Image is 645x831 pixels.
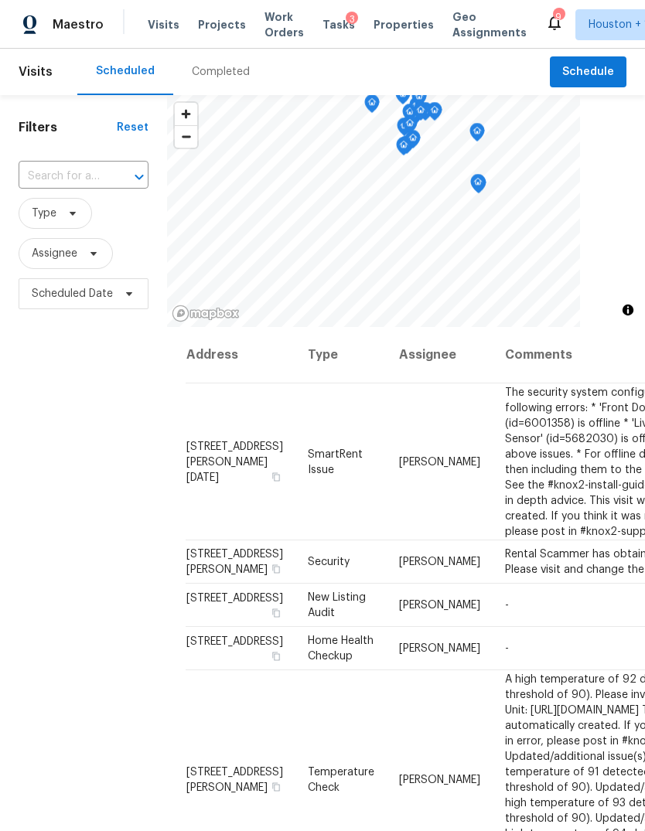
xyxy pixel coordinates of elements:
[399,600,480,611] span: [PERSON_NAME]
[128,166,150,188] button: Open
[19,120,117,135] h1: Filters
[269,606,283,620] button: Copy Address
[562,63,614,82] span: Schedule
[402,104,418,128] div: Map marker
[117,120,148,135] div: Reset
[295,327,387,383] th: Type
[186,636,283,647] span: [STREET_ADDRESS]
[399,557,480,567] span: [PERSON_NAME]
[396,137,411,161] div: Map marker
[19,165,105,189] input: Search for an address...
[505,643,509,654] span: -
[399,774,480,785] span: [PERSON_NAME]
[186,766,283,792] span: [STREET_ADDRESS][PERSON_NAME]
[175,103,197,125] button: Zoom in
[308,766,374,792] span: Temperature Check
[269,779,283,793] button: Copy Address
[308,448,363,475] span: SmartRent Issue
[172,305,240,322] a: Mapbox homepage
[186,441,283,482] span: [STREET_ADDRESS][PERSON_NAME][DATE]
[364,94,380,118] div: Map marker
[402,115,418,139] div: Map marker
[411,88,427,112] div: Map marker
[469,123,485,147] div: Map marker
[397,117,412,141] div: Map marker
[32,206,56,221] span: Type
[505,600,509,611] span: -
[322,19,355,30] span: Tasks
[427,102,442,126] div: Map marker
[186,549,283,575] span: [STREET_ADDRESS][PERSON_NAME]
[264,9,304,40] span: Work Orders
[192,64,250,80] div: Completed
[308,557,350,567] span: Security
[470,174,486,198] div: Map marker
[32,286,113,301] span: Scheduled Date
[308,592,366,618] span: New Listing Audit
[619,301,637,319] button: Toggle attribution
[553,9,564,25] div: 9
[167,95,580,327] canvas: Map
[399,643,480,654] span: [PERSON_NAME]
[623,301,633,318] span: Toggle attribution
[175,126,197,148] span: Zoom out
[374,17,434,32] span: Properties
[413,102,428,126] div: Map marker
[387,327,493,383] th: Assignee
[395,86,411,110] div: Map marker
[409,97,425,121] div: Map marker
[148,17,179,32] span: Visits
[32,246,77,261] span: Assignee
[346,12,358,27] div: 3
[186,327,295,383] th: Address
[399,456,480,467] span: [PERSON_NAME]
[269,562,283,576] button: Copy Address
[452,9,527,40] span: Geo Assignments
[269,649,283,663] button: Copy Address
[198,17,246,32] span: Projects
[19,55,53,89] span: Visits
[550,56,626,88] button: Schedule
[96,63,155,79] div: Scheduled
[175,125,197,148] button: Zoom out
[308,635,374,662] span: Home Health Checkup
[186,593,283,604] span: [STREET_ADDRESS]
[269,469,283,483] button: Copy Address
[405,130,421,154] div: Map marker
[53,17,104,32] span: Maestro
